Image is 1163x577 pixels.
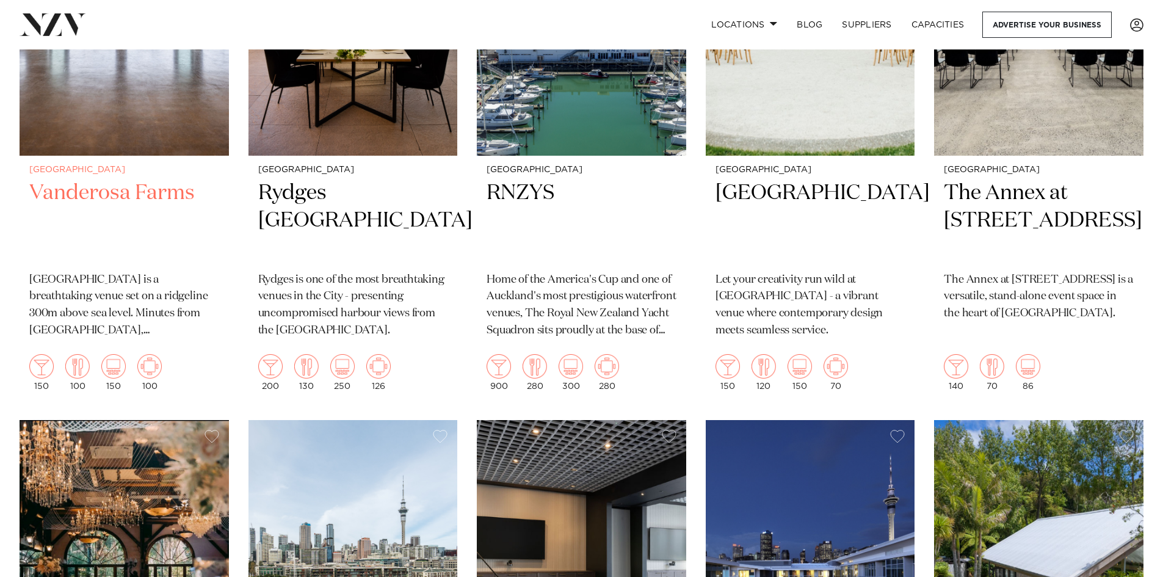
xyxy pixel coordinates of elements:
[944,354,968,391] div: 140
[788,354,812,379] img: theatre.png
[944,180,1134,262] h2: The Annex at [STREET_ADDRESS]
[716,354,740,379] img: cocktail.png
[366,354,391,379] img: meeting.png
[832,12,901,38] a: SUPPLIERS
[944,272,1134,323] p: The Annex at [STREET_ADDRESS] is a versatile, stand-alone event space in the heart of [GEOGRAPHIC...
[752,354,776,391] div: 120
[29,354,54,379] img: cocktail.png
[20,13,86,35] img: nzv-logo.png
[559,354,583,379] img: theatre.png
[101,354,126,379] img: theatre.png
[1016,354,1040,391] div: 86
[1016,354,1040,379] img: theatre.png
[944,354,968,379] img: cocktail.png
[29,165,219,175] small: [GEOGRAPHIC_DATA]
[258,180,448,262] h2: Rydges [GEOGRAPHIC_DATA]
[980,354,1004,379] img: dining.png
[294,354,319,391] div: 130
[258,165,448,175] small: [GEOGRAPHIC_DATA]
[559,354,583,391] div: 300
[523,354,547,379] img: dining.png
[716,354,740,391] div: 150
[487,272,676,340] p: Home of the America's Cup and one of Auckland's most prestigious waterfront venues, The Royal New...
[824,354,848,391] div: 70
[595,354,619,379] img: meeting.png
[294,354,319,379] img: dining.png
[487,165,676,175] small: [GEOGRAPHIC_DATA]
[137,354,162,379] img: meeting.png
[29,272,219,340] p: [GEOGRAPHIC_DATA] is a breathtaking venue set on a ridgeline 300m above sea level. Minutes from [...
[788,354,812,391] div: 150
[716,272,905,340] p: Let your creativity run wild at [GEOGRAPHIC_DATA] - a vibrant venue where contemporary design mee...
[330,354,355,379] img: theatre.png
[595,354,619,391] div: 280
[487,354,511,391] div: 900
[137,354,162,391] div: 100
[944,165,1134,175] small: [GEOGRAPHIC_DATA]
[65,354,90,391] div: 100
[29,354,54,391] div: 150
[701,12,787,38] a: Locations
[258,354,283,379] img: cocktail.png
[787,12,832,38] a: BLOG
[752,354,776,379] img: dining.png
[523,354,547,391] div: 280
[980,354,1004,391] div: 70
[902,12,974,38] a: Capacities
[258,272,448,340] p: Rydges is one of the most breathtaking venues in the City - presenting uncompromised harbour view...
[824,354,848,379] img: meeting.png
[487,180,676,262] h2: RNZYS
[29,180,219,262] h2: Vanderosa Farms
[716,165,905,175] small: [GEOGRAPHIC_DATA]
[716,180,905,262] h2: [GEOGRAPHIC_DATA]
[487,354,511,379] img: cocktail.png
[65,354,90,379] img: dining.png
[258,354,283,391] div: 200
[982,12,1112,38] a: Advertise your business
[101,354,126,391] div: 150
[330,354,355,391] div: 250
[366,354,391,391] div: 126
